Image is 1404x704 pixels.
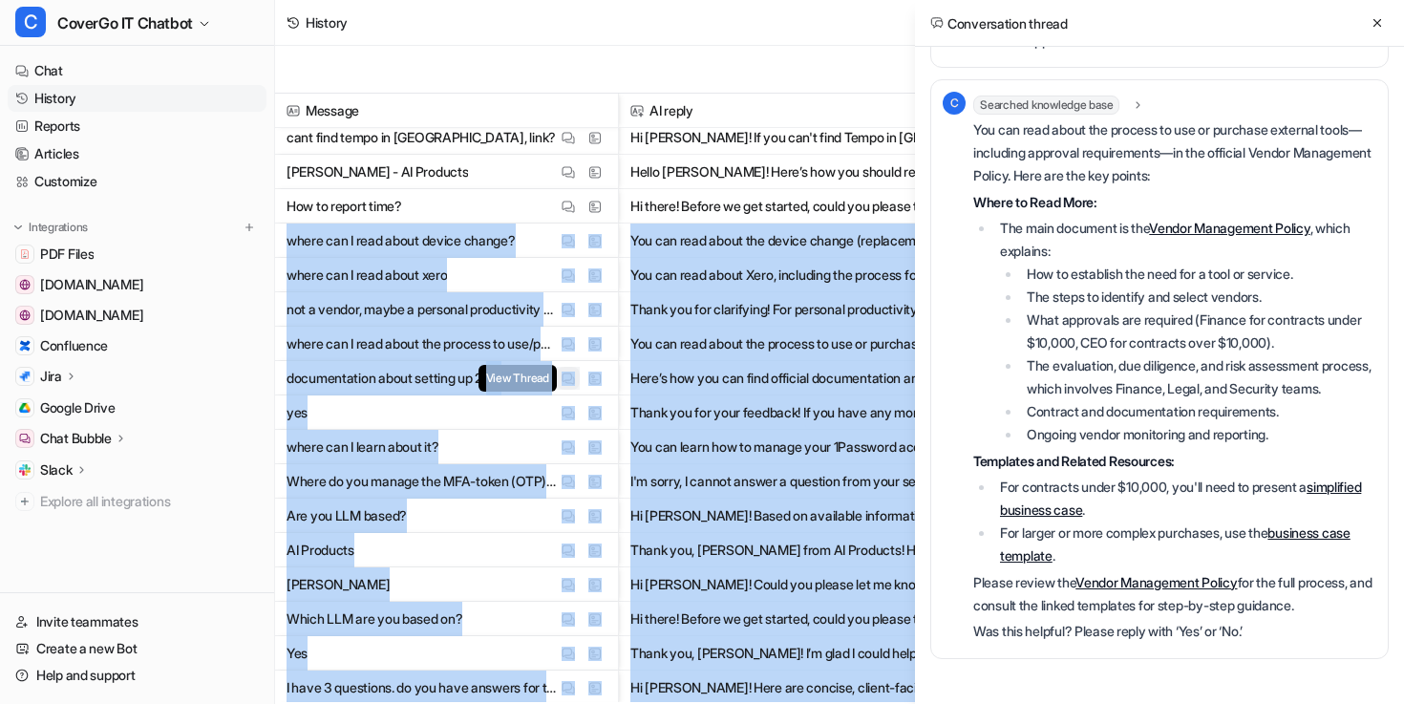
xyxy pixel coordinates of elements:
[287,636,308,671] p: Yes
[19,433,31,444] img: Chat Bubble
[283,94,610,128] span: Message
[630,567,1003,602] button: Hi [PERSON_NAME]! Could you please let me know your department before we get started? Once I have...
[8,241,266,267] a: PDF FilesPDF Files
[8,218,94,237] button: Integrations
[40,429,112,448] p: Chat Bubble
[15,492,34,511] img: explore all integrations
[630,361,1003,395] button: Here’s how you can find official documentation and step-by-step instructions on setting up 2FA (t...
[40,486,259,517] span: Explore all integrations
[243,221,256,234] img: menu_add.svg
[40,306,143,325] span: [DOMAIN_NAME]
[287,602,462,636] p: Which LLM are you based on?
[994,522,1376,567] li: For larger or more complex purchases, use the .
[19,309,31,321] img: support.atlassian.com
[40,367,62,386] p: Jira
[630,155,1003,189] button: Hello [PERSON_NAME]! Here’s how you should report your time at CoverGo: - All time must be logged...
[40,275,143,294] span: [DOMAIN_NAME]
[973,194,1097,210] strong: Where to Read More:
[8,635,266,662] a: Create a new Bot
[40,460,73,480] p: Slack
[630,499,1003,533] button: Hi [PERSON_NAME]! Based on available information, I couldn't find a direct answer about whether t...
[994,476,1376,522] li: For contracts under $10,000, you'll need to present a .
[630,533,1003,567] button: Thank you, [PERSON_NAME] from AI Products! How can I assist you [DATE]?
[287,430,438,464] p: where can I learn about it?
[8,332,266,359] a: ConfluenceConfluence
[287,499,407,533] p: Are you LLM based?
[630,258,1003,292] button: You can read about Xero, including the process for submitting expense claims and related policies...
[19,340,31,352] img: Confluence
[19,402,31,414] img: Google Drive
[630,120,1003,155] button: Hi [PERSON_NAME]! If you can't find Tempo in [GEOGRAPHIC_DATA], you can access the CoverGo guide ...
[1021,309,1376,354] li: What approvals are required (Finance for contracts under $10,000, CEO for contracts over $10,000).
[479,365,557,392] span: View Thread
[1149,220,1309,236] a: Vendor Management Policy
[973,571,1376,617] p: Please review the for the full process, and consult the linked templates for step-by-step guidance.
[287,189,402,224] p: How to report time?
[630,395,1003,430] button: Thank you for your feedback! If you have any more questions or need further assistance, please le...
[8,662,266,689] a: Help and support
[630,189,1003,224] button: Hi there! Before we get started, could you please tell me your name (First Name + Last Name) and ...
[630,224,1003,258] button: You can read about the device change (replacement or switch) process in the official device manag...
[11,221,25,234] img: expand menu
[8,57,266,84] a: Chat
[630,636,1003,671] button: Thank you, [PERSON_NAME]! I’m glad I could help. If you have any more questions or need further a...
[630,464,1003,499] button: I'm sorry, I cannot answer a question from your security awareness quiz.
[630,327,1003,361] button: You can read about the process to use or purchase external tools—including approval requirements—...
[287,224,516,258] p: where can I read about device change?
[627,94,1007,128] span: AI reply
[40,398,116,417] span: Google Drive
[287,395,308,430] p: yes
[287,361,501,395] p: documentation about setting up 2fa?
[994,217,1376,446] li: The main document is the , which explains:
[1075,574,1237,590] a: Vendor Management Policy
[287,464,557,499] p: Where do you manage the MFA-token (OTP) for your 1Password account?
[287,258,447,292] p: where can I read about xero
[973,96,1119,115] span: Searched knowledge base
[630,602,1003,636] button: Hi there! Before we get started, could you please tell me your name (First Name + Last Name) and ...
[8,140,266,167] a: Articles
[287,567,390,602] p: [PERSON_NAME]
[8,271,266,298] a: community.atlassian.com[DOMAIN_NAME]
[557,367,580,390] button: View Thread
[40,336,108,355] span: Confluence
[8,85,266,112] a: History
[1021,263,1376,286] li: How to establish the need for a tool or service.
[287,327,557,361] p: where can I read about the process to use/purchase external tools and their approvals
[630,292,1003,327] button: Thank you for clarifying! For personal productivity tools or software (not vendors), you should f...
[29,220,88,235] p: Integrations
[8,302,266,329] a: support.atlassian.com[DOMAIN_NAME]
[306,12,348,32] div: History
[287,155,468,189] p: [PERSON_NAME] - AI Products
[287,292,557,327] p: not a vendor, maybe a personal productivity tool, or software.
[8,168,266,195] a: Customize
[1021,400,1376,423] li: Contract and documentation requirements.
[1021,286,1376,309] li: The steps to identify and select vendors.
[8,113,266,139] a: Reports
[287,120,556,155] p: cant find tempo in [GEOGRAPHIC_DATA], link?
[8,608,266,635] a: Invite teammates
[1021,423,1376,446] li: Ongoing vendor monitoring and reporting.
[1021,354,1376,400] li: The evaluation, due diligence, and risk assessment process, which involves Finance, Legal, and Se...
[930,13,1068,33] h2: Conversation thread
[973,620,1376,643] p: Was this helpful? Please reply with ‘Yes’ or ‘No.’
[973,453,1175,469] strong: Templates and Related Resources:
[943,92,966,115] span: C
[287,533,354,567] p: AI Products
[19,279,31,290] img: community.atlassian.com
[40,245,94,264] span: PDF Files
[57,10,193,36] span: CoverGo IT Chatbot
[8,395,266,421] a: Google DriveGoogle Drive
[1000,524,1351,564] a: business case template
[19,464,31,476] img: Slack
[19,248,31,260] img: PDF Files
[15,7,46,37] span: C
[19,371,31,382] img: Jira
[8,488,266,515] a: Explore all integrations
[630,430,1003,464] button: You can learn how to manage your 1Password account’s MFA token (OTP) by visiting the official 1Pa...
[973,118,1376,187] p: You can read about the process to use or purchase external tools—including approval requirements—...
